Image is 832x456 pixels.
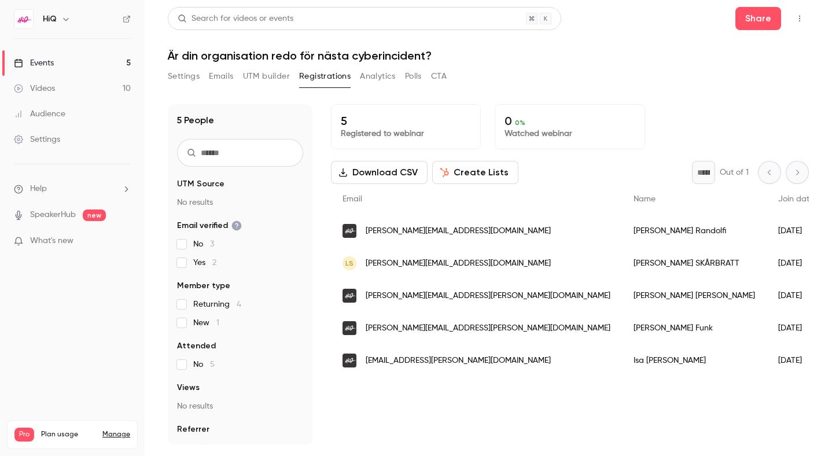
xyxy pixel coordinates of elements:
img: hiq.se [343,354,356,367]
img: HiQ [14,10,33,28]
span: [PERSON_NAME][EMAIL_ADDRESS][PERSON_NAME][DOMAIN_NAME] [366,322,610,334]
img: hiq.se [343,224,356,238]
span: 0 % [515,119,525,127]
span: Plan usage [41,430,95,439]
img: hiq.se [343,289,356,303]
div: [PERSON_NAME] [PERSON_NAME] [622,280,767,312]
li: help-dropdown-opener [14,183,131,195]
span: Attended [177,340,216,352]
div: [DATE] [767,344,826,377]
span: Pro [14,428,34,442]
div: Events [14,57,54,69]
span: Join date [778,195,814,203]
button: UTM builder [243,67,290,86]
span: Yes [193,257,216,269]
button: Analytics [360,67,396,86]
span: 1 [216,319,219,327]
span: 3 [210,240,214,248]
span: Member type [177,280,230,292]
h1: 5 People [177,113,214,127]
span: 4 [237,300,241,308]
span: No [193,359,215,370]
p: No results [177,400,303,412]
div: [PERSON_NAME] SKÅRBRATT [622,247,767,280]
section: facet-groups [177,178,303,454]
div: [DATE] [767,215,826,247]
button: Emails [209,67,233,86]
p: 0 [505,114,635,128]
span: LS [345,258,354,269]
p: No results [177,442,303,454]
button: Polls [405,67,422,86]
p: Registered to webinar [341,128,471,139]
div: [PERSON_NAME] Funk [622,312,767,344]
p: 5 [341,114,471,128]
h1: Är din organisation redo för nästa cyberincident? [168,49,809,62]
p: Out of 1 [720,167,749,178]
span: No [193,238,214,250]
span: UTM Source [177,178,224,190]
div: [DATE] [767,312,826,344]
span: 2 [212,259,216,267]
button: CTA [431,67,447,86]
div: Audience [14,108,65,120]
span: [PERSON_NAME][EMAIL_ADDRESS][PERSON_NAME][DOMAIN_NAME] [366,290,610,302]
span: What's new [30,235,73,247]
span: [EMAIL_ADDRESS][PERSON_NAME][DOMAIN_NAME] [366,355,551,367]
a: SpeakerHub [30,209,76,221]
span: Referrer [177,424,209,435]
span: 5 [210,361,215,369]
img: hiq.se [343,321,356,335]
div: [DATE] [767,280,826,312]
div: Settings [14,134,60,145]
span: [PERSON_NAME][EMAIL_ADDRESS][DOMAIN_NAME] [366,258,551,270]
button: Settings [168,67,200,86]
div: Videos [14,83,55,94]
span: New [193,317,219,329]
div: [PERSON_NAME] Randolfi [622,215,767,247]
p: No results [177,197,303,208]
button: Create Lists [432,161,518,184]
button: Download CSV [331,161,428,184]
button: Share [735,7,781,30]
span: Views [177,382,200,394]
span: Returning [193,299,241,310]
button: Registrations [299,67,351,86]
p: Watched webinar [505,128,635,139]
span: Email verified [177,220,242,231]
h6: HiQ [43,13,57,25]
a: Manage [102,430,130,439]
span: new [83,209,106,221]
span: Help [30,183,47,195]
div: [DATE] [767,247,826,280]
span: Email [343,195,362,203]
div: Isa [PERSON_NAME] [622,344,767,377]
div: Search for videos or events [178,13,293,25]
span: Name [634,195,656,203]
span: [PERSON_NAME][EMAIL_ADDRESS][DOMAIN_NAME] [366,225,551,237]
